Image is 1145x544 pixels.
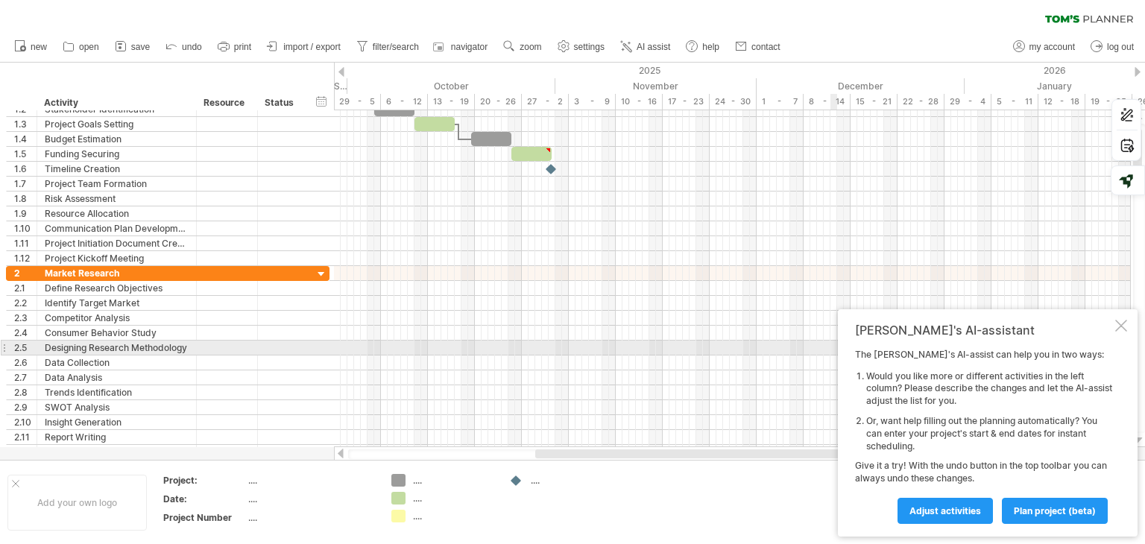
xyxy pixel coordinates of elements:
div: 17 - 23 [663,94,710,110]
li: Would you like more or different activities in the left column? Please describe the changes and l... [866,370,1112,408]
div: 2.7 [14,370,37,385]
span: settings [574,42,605,52]
a: navigator [431,37,492,57]
div: Resource Allocation [45,206,189,221]
a: help [682,37,724,57]
div: Consumer Behavior Study [45,326,189,340]
div: Status [265,95,297,110]
div: 1.11 [14,236,37,250]
div: 2.4 [14,326,37,340]
a: save [111,37,154,57]
div: Activity [44,95,188,110]
div: .... [531,474,612,487]
div: Project Number [163,511,245,524]
a: log out [1087,37,1138,57]
div: Risk Assessment [45,192,189,206]
div: 1.8 [14,192,37,206]
div: 8 - 14 [804,94,851,110]
div: Budget Estimation [45,132,189,146]
div: Insight Generation [45,415,189,429]
div: 27 - 2 [522,94,569,110]
div: 2.6 [14,355,37,370]
div: Project: [163,474,245,487]
div: 1.5 [14,147,37,161]
a: filter/search [353,37,423,57]
div: 1.7 [14,177,37,191]
div: 1.10 [14,221,37,235]
div: 1.9 [14,206,37,221]
a: contact [731,37,785,57]
a: Adjust activities [898,498,993,524]
div: .... [248,511,373,524]
div: Report Writing [45,430,189,444]
span: new [31,42,47,52]
span: zoom [520,42,541,52]
div: 1.3 [14,117,37,131]
div: 2.10 [14,415,37,429]
div: 5 - 11 [991,94,1038,110]
div: 1.12 [14,251,37,265]
span: open [79,42,99,52]
div: 2.11 [14,430,37,444]
span: save [131,42,150,52]
div: Define Research Objectives [45,281,189,295]
div: Identify Target Market [45,296,189,310]
a: print [214,37,256,57]
span: my account [1029,42,1075,52]
div: 2.2 [14,296,37,310]
div: 2 [14,266,37,280]
div: 10 - 16 [616,94,663,110]
a: undo [162,37,206,57]
span: undo [182,42,202,52]
span: log out [1107,42,1134,52]
div: Designing Research Methodology [45,341,189,355]
div: Competitor Analysis [45,311,189,325]
div: 12 - 18 [1038,94,1085,110]
div: Data Analysis [45,370,189,385]
div: .... [413,492,494,505]
div: Resource [204,95,249,110]
div: Project Goals Setting [45,117,189,131]
div: Date: [163,493,245,505]
div: Funding Securing [45,147,189,161]
div: 29 - 5 [334,94,381,110]
div: 22 - 28 [898,94,944,110]
a: my account [1009,37,1079,57]
div: 2.5 [14,341,37,355]
div: 2.8 [14,385,37,399]
a: AI assist [616,37,675,57]
div: Project Initiation Document Creation [45,236,189,250]
span: filter/search [373,42,419,52]
span: print [234,42,251,52]
div: October 2025 [347,78,555,94]
span: navigator [451,42,488,52]
div: .... [413,510,494,522]
span: help [702,42,719,52]
a: import / export [263,37,345,57]
div: Timeline Creation [45,162,189,176]
a: open [59,37,104,57]
div: .... [248,474,373,487]
a: new [10,37,51,57]
div: Presentation of Findings [45,445,189,459]
div: Trends Identification [45,385,189,399]
li: Or, want help filling out the planning automatically? You can enter your project's start & end da... [866,415,1112,452]
div: 20 - 26 [475,94,522,110]
div: 13 - 19 [428,94,475,110]
span: plan project (beta) [1014,505,1096,516]
div: Data Collection [45,355,189,370]
span: AI assist [637,42,670,52]
span: Adjust activities [909,505,981,516]
div: Communication Plan Development [45,221,189,235]
div: 6 - 12 [381,94,428,110]
div: 2.3 [14,311,37,325]
div: 2.1 [14,281,37,295]
div: 1 - 7 [757,94,804,110]
div: 1.4 [14,132,37,146]
div: [PERSON_NAME]'s AI-assistant [855,323,1112,338]
div: 15 - 21 [851,94,898,110]
span: import / export [283,42,341,52]
div: 3 - 9 [569,94,616,110]
div: December 2025 [757,78,965,94]
a: zoom [499,37,546,57]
